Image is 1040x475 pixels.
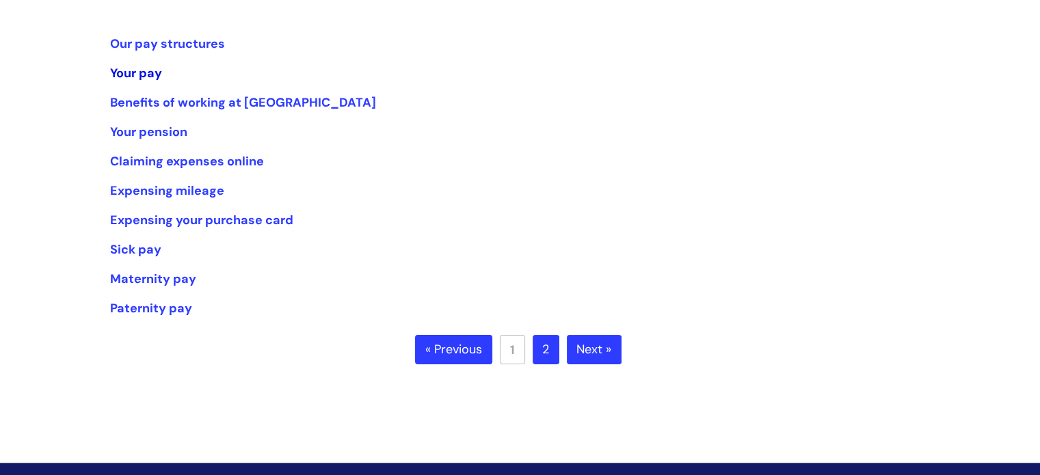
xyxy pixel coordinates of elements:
a: « Previous [415,335,492,365]
a: Our pay structures [110,36,225,52]
a: Sick pay [110,241,161,258]
a: Expensing your purchase card [110,212,293,228]
a: Expensing mileage [110,182,224,199]
a: Your pay [110,65,162,81]
a: Maternity pay [110,271,196,287]
a: Paternity pay [110,300,192,316]
a: Next » [567,335,622,365]
a: 1 [500,335,525,364]
a: Claiming expenses online [110,153,264,169]
a: Your pension [110,124,187,140]
a: Benefits of working at [GEOGRAPHIC_DATA] [110,94,376,111]
a: 2 [533,335,559,365]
